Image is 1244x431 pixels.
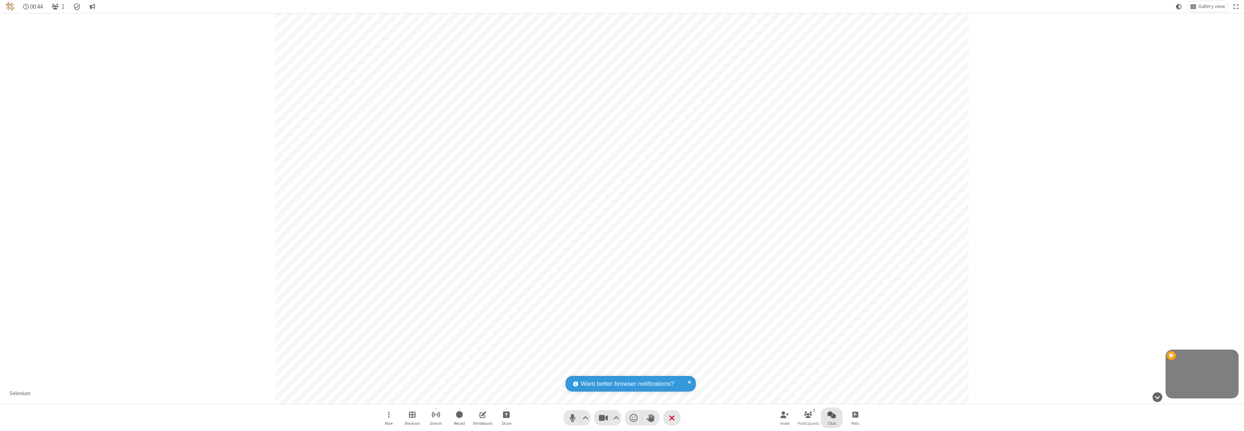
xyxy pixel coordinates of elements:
[797,407,819,428] button: Open participant list
[448,407,470,428] button: Start recording
[6,2,14,11] img: QA Selenium DO NOT DELETE OR CHANGE
[828,421,836,426] span: Chat
[774,407,796,428] button: Invite participants (⌘+Shift+I)
[1198,4,1225,9] span: Gallery view
[1150,388,1165,406] button: Hide
[581,379,674,389] span: Want better browser notifications?
[821,407,843,428] button: Open chat
[472,407,494,428] button: Open shared whiteboard
[473,421,493,426] span: Whiteboard
[594,410,621,426] button: Stop video (⌘+Shift+V)
[430,421,442,426] span: Stream
[70,1,84,12] div: Meeting details Encryption enabled
[581,410,591,426] button: Audio settings
[1231,1,1241,12] button: Fullscreen
[401,407,423,428] button: Manage Breakout Rooms
[495,407,517,428] button: Start sharing
[30,3,43,10] span: 00:44
[7,389,33,398] div: Selenium
[844,407,866,428] button: Open poll
[1173,1,1185,12] button: Using system theme
[612,410,621,426] button: Video setting
[563,410,591,426] button: Mute (⌘+Shift+A)
[1187,1,1228,12] button: Change layout
[851,421,859,426] span: Polls
[502,421,511,426] span: Share
[20,1,46,12] div: Timer
[405,421,420,426] span: Breakout
[385,421,393,426] span: More
[425,407,447,428] button: Start streaming
[48,1,67,12] button: Open participant list
[625,410,642,426] button: Send a reaction
[642,410,660,426] button: Raise hand
[780,421,789,426] span: Invite
[86,1,98,12] button: Conversation
[454,421,465,426] span: Record
[378,407,400,428] button: Open menu
[798,421,819,426] span: Participants
[61,3,64,10] span: 2
[811,407,817,414] div: 2
[663,410,681,426] button: End or leave meeting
